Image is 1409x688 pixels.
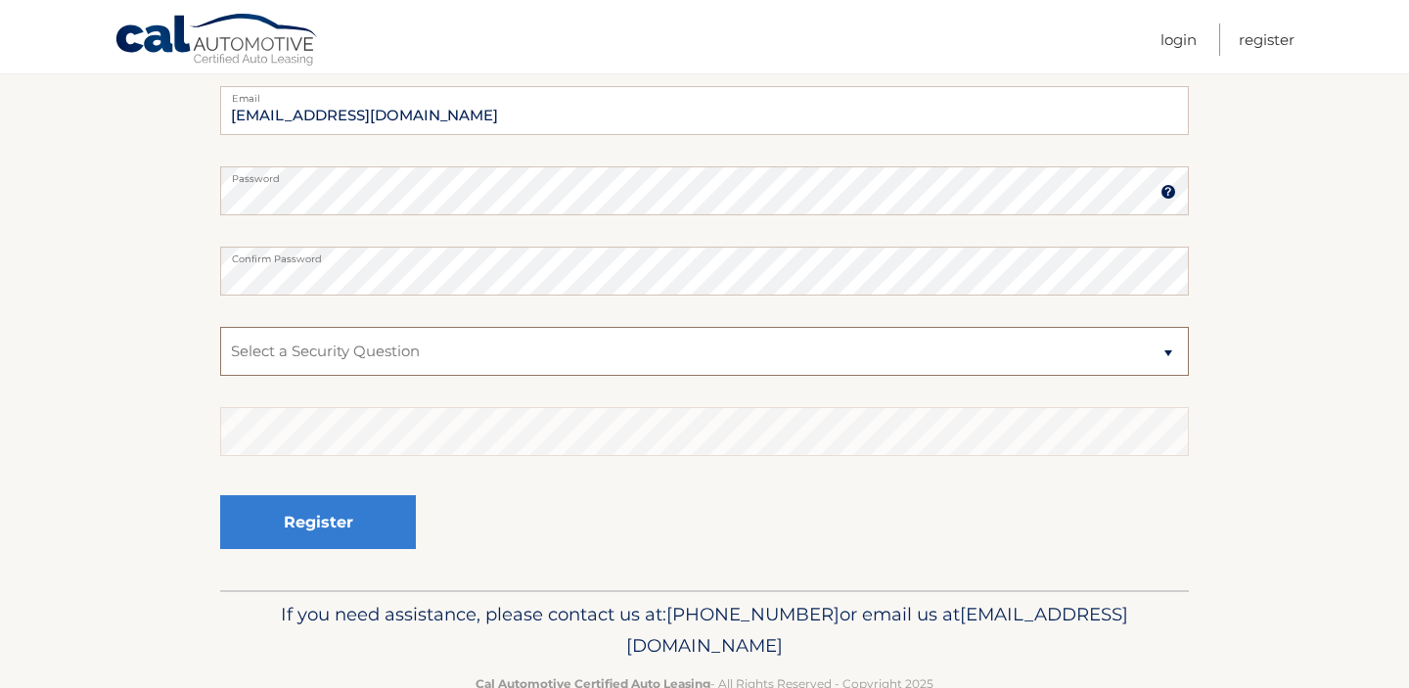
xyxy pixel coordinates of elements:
[1239,23,1295,56] a: Register
[1160,184,1176,200] img: tooltip.svg
[220,247,1189,262] label: Confirm Password
[220,86,1189,135] input: Email
[220,86,1189,102] label: Email
[1160,23,1197,56] a: Login
[233,599,1176,662] p: If you need assistance, please contact us at: or email us at
[666,603,840,625] span: [PHONE_NUMBER]
[626,603,1128,657] span: [EMAIL_ADDRESS][DOMAIN_NAME]
[220,166,1189,182] label: Password
[114,13,320,69] a: Cal Automotive
[220,495,416,549] button: Register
